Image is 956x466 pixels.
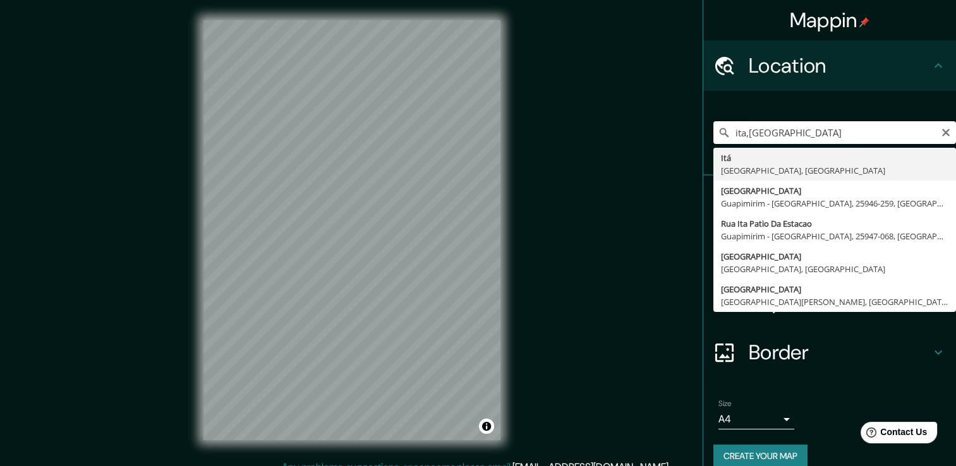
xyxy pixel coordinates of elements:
[844,417,942,452] iframe: Help widget launcher
[203,20,500,440] canvas: Map
[721,197,948,210] div: Guapimirim - [GEOGRAPHIC_DATA], 25946-259, [GEOGRAPHIC_DATA]
[721,263,948,275] div: [GEOGRAPHIC_DATA], [GEOGRAPHIC_DATA]
[703,176,956,226] div: Pins
[859,17,869,27] img: pin-icon.png
[703,40,956,91] div: Location
[721,296,948,308] div: [GEOGRAPHIC_DATA][PERSON_NAME], [GEOGRAPHIC_DATA]
[721,164,948,177] div: [GEOGRAPHIC_DATA], [GEOGRAPHIC_DATA]
[749,340,931,365] h4: Border
[721,250,948,263] div: [GEOGRAPHIC_DATA]
[721,283,948,296] div: [GEOGRAPHIC_DATA]
[790,8,870,33] h4: Mappin
[749,53,931,78] h4: Location
[713,121,956,144] input: Pick your city or area
[718,398,732,409] label: Size
[479,419,494,434] button: Toggle attribution
[721,152,948,164] div: Itá
[703,277,956,327] div: Layout
[721,184,948,197] div: [GEOGRAPHIC_DATA]
[721,217,948,230] div: Rua Ita Patio Da Estacao
[703,327,956,378] div: Border
[941,126,951,138] button: Clear
[749,289,931,314] h4: Layout
[721,230,948,242] div: Guapimirim - [GEOGRAPHIC_DATA], 25947-068, [GEOGRAPHIC_DATA]
[703,226,956,277] div: Style
[718,409,794,429] div: A4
